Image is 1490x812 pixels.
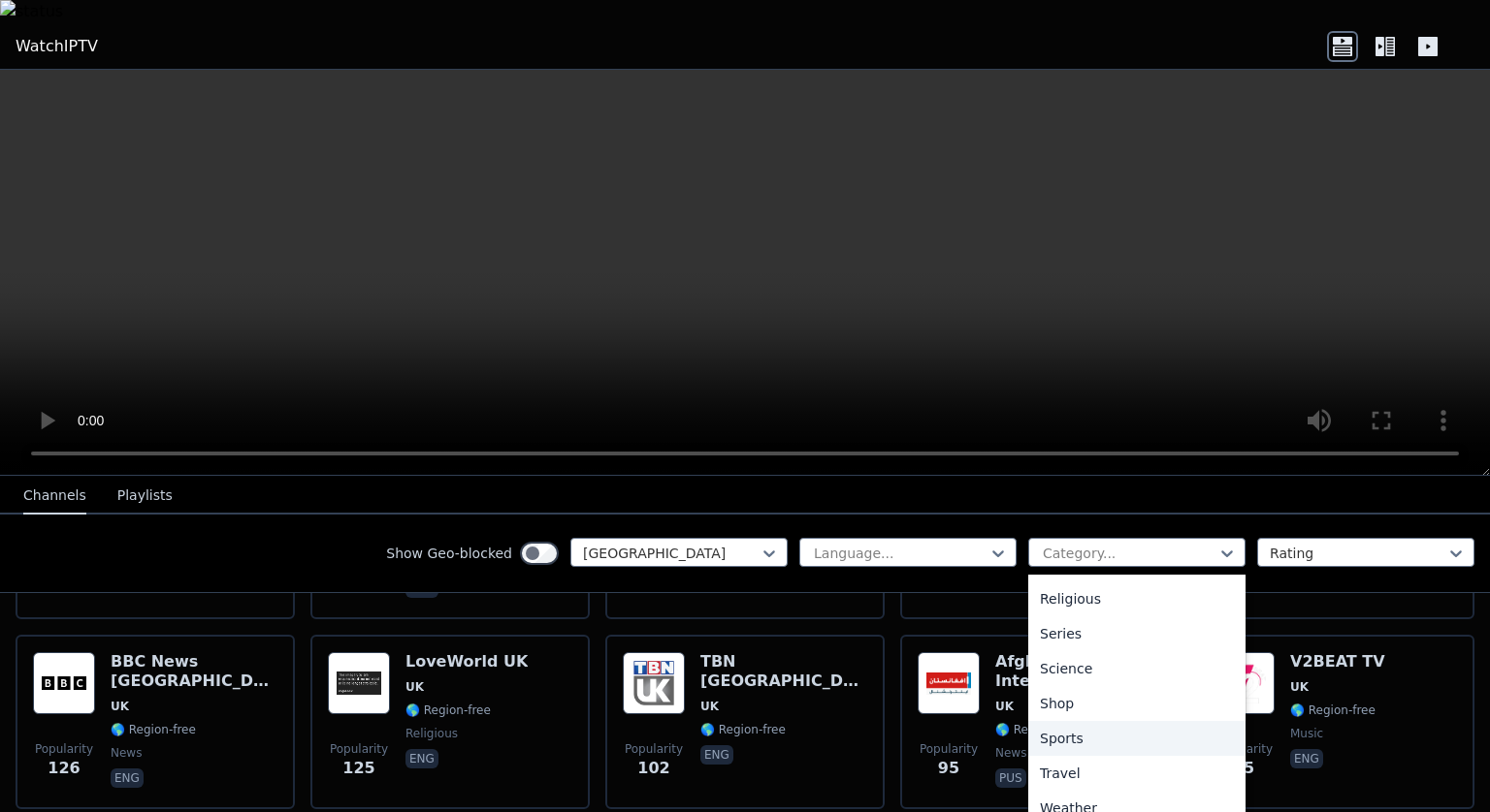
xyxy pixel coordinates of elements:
[23,478,86,515] button: Channels
[995,699,1014,714] span: UK
[328,652,390,714] img: LoveWorld UK
[700,745,733,765] p: eng
[1028,686,1246,721] div: Shop
[1028,721,1246,756] div: Sports
[995,722,1081,737] span: 🌎 Region-free
[111,652,277,691] h6: BBC News [GEOGRAPHIC_DATA]
[386,544,512,563] label: Show Geo-blocked
[405,679,424,695] span: UK
[700,722,786,737] span: 🌎 Region-free
[117,478,173,515] button: Playlists
[111,745,142,761] span: news
[920,741,978,757] span: Popularity
[111,768,144,788] p: eng
[1028,756,1246,791] div: Travel
[405,703,491,718] span: 🌎 Region-free
[1290,726,1323,741] span: music
[35,741,93,757] span: Popularity
[700,652,867,691] h6: TBN [GEOGRAPHIC_DATA]
[405,749,438,768] p: eng
[342,757,374,780] span: 125
[995,768,1026,788] p: pus
[1028,581,1246,616] div: Religious
[1290,749,1323,768] p: eng
[623,652,685,714] img: TBN UK
[700,699,719,714] span: UK
[938,757,959,780] span: 95
[1290,703,1376,718] span: 🌎 Region-free
[48,757,80,780] span: 126
[1290,652,1385,671] h6: V2BEAT TV
[33,652,95,714] img: BBC News North America
[1290,679,1309,695] span: UK
[330,741,388,757] span: Popularity
[637,757,669,780] span: 102
[995,745,1026,761] span: news
[1028,651,1246,686] div: Science
[995,652,1162,691] h6: Afghanistan International
[111,722,196,737] span: 🌎 Region-free
[16,35,98,58] a: WatchIPTV
[405,726,458,741] span: religious
[405,652,528,671] h6: LoveWorld UK
[918,652,980,714] img: Afghanistan International
[625,741,683,757] span: Popularity
[111,699,129,714] span: UK
[1028,616,1246,651] div: Series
